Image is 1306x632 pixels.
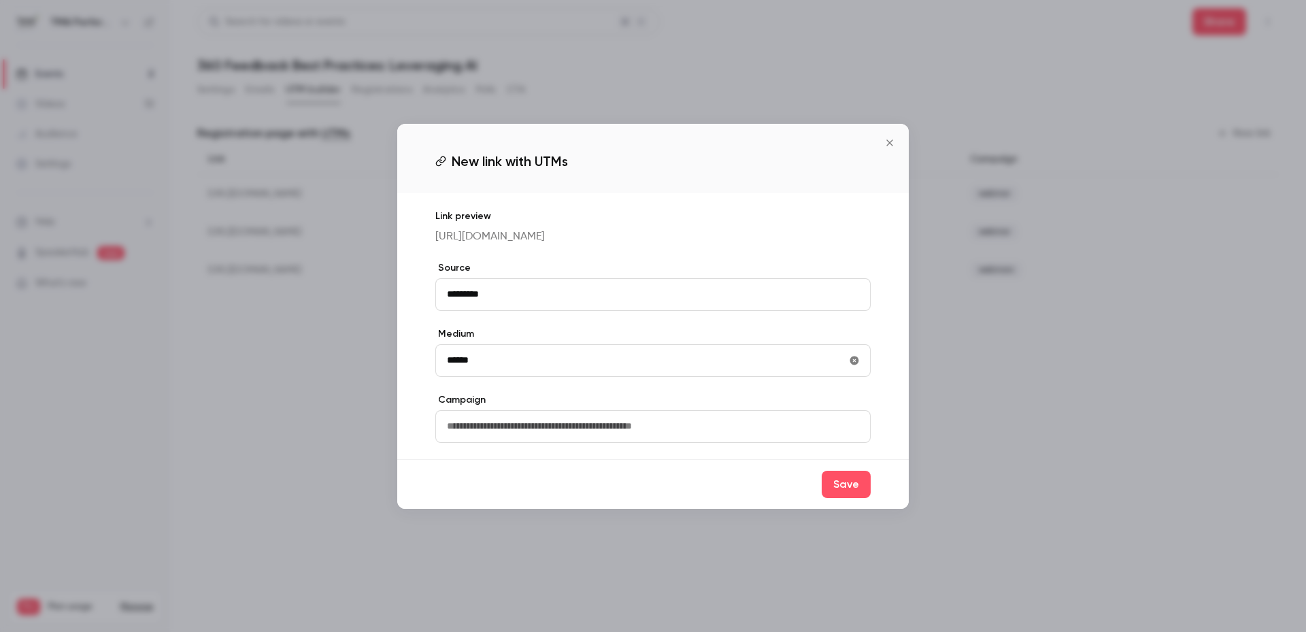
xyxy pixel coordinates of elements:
[822,471,871,498] button: Save
[843,350,865,371] button: utmMedium
[435,261,871,275] label: Source
[452,151,568,171] span: New link with UTMs
[876,129,903,156] button: Close
[435,393,871,407] label: Campaign
[435,210,871,223] p: Link preview
[435,327,871,341] label: Medium
[830,352,846,369] keeper-lock: Open Keeper Popup
[435,229,871,245] p: [URL][DOMAIN_NAME]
